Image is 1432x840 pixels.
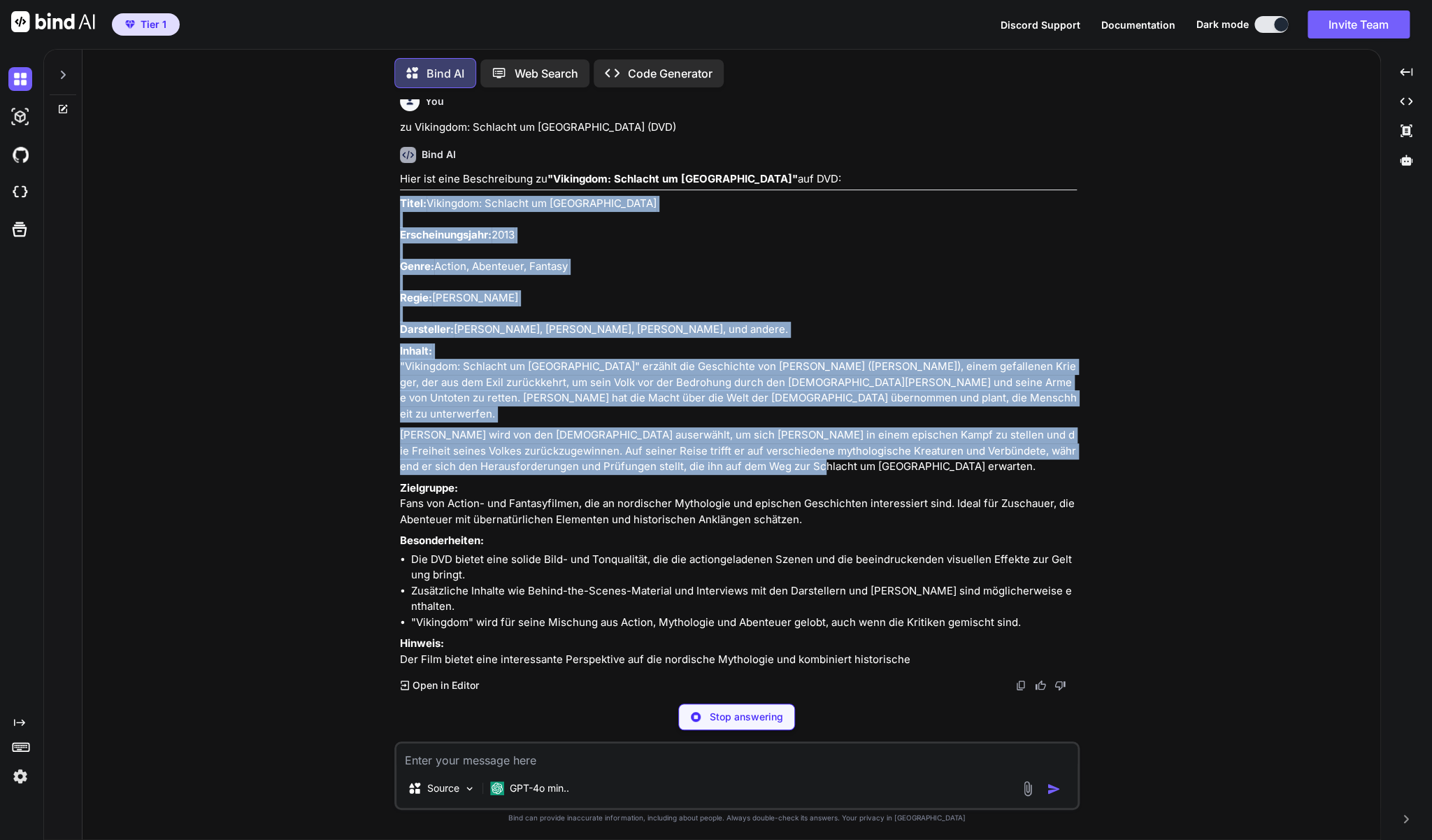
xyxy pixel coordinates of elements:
[515,65,578,82] p: Web Search
[427,65,464,82] p: Bind AI
[412,678,478,692] p: Open in Editor
[464,783,475,795] img: Pick Models
[628,65,713,82] p: Code Generator
[1196,17,1249,31] span: Dark mode
[400,427,1077,475] p: [PERSON_NAME] wird von den [DEMOGRAPHIC_DATA] auserwählt, um sich [PERSON_NAME] in einem epischen...
[400,636,444,650] strong: Hinweis:
[400,322,454,336] strong: Darsteller:
[394,813,1080,823] p: Bind can provide inaccurate information, including about people. Always double-check its answers....
[547,172,798,185] strong: "Vikingdom: Schlacht um [GEOGRAPHIC_DATA]"
[425,94,444,108] h6: You
[141,17,166,31] span: Tier 1
[8,143,32,166] img: githubDark
[400,291,432,304] strong: Regie:
[112,13,180,36] button: premiumTier 1
[8,764,32,788] img: settings
[411,583,1077,615] li: Zusätzliche Inhalte wie Behind-the-Scenes-Material und Interviews mit den Darstellern und [PERSON...
[400,259,434,273] strong: Genre:
[8,67,32,91] img: darkChat
[400,534,484,547] strong: Besonderheiten:
[1308,10,1410,38] button: Invite Team
[125,20,135,29] img: premium
[709,710,782,724] p: Stop answering
[400,636,1077,667] p: Der Film bietet eine interessante Perspektive auf die nordische Mythologie und kombiniert histori...
[1019,781,1036,797] img: attachment
[1001,19,1080,31] span: Discord Support
[400,343,1077,422] p: "Vikingdom: Schlacht um [GEOGRAPHIC_DATA]" erzählt die Geschichte von [PERSON_NAME] ([PERSON_NAME...
[400,480,1077,528] p: Fans von Action- und Fantasyfilmen, die an nordischer Mythologie und epischen Geschichten interes...
[1101,19,1175,31] span: Documentation
[411,615,1077,631] li: "Vikingdom" wird für seine Mischung aus Action, Mythologie und Abenteuer gelobt, auch wenn die Kr...
[1001,17,1080,32] button: Discord Support
[400,344,432,357] strong: Inhalt:
[8,180,32,204] img: cloudideIcon
[400,196,1077,338] p: Vikingdom: Schlacht um [GEOGRAPHIC_DATA] 2013 Action, Abenteuer, Fantasy [PERSON_NAME] [PERSON_NA...
[400,120,1077,136] p: zu Vikingdom: Schlacht um [GEOGRAPHIC_DATA] (DVD)
[8,105,32,129] img: darkAi-studio
[1035,680,1046,691] img: like
[1047,782,1061,796] img: icon
[11,11,95,32] img: Bind AI
[400,481,458,494] strong: Zielgruppe:
[1054,680,1066,691] img: dislike
[400,171,1077,187] p: Hier ist eine Beschreibung zu auf DVD:
[1015,680,1026,691] img: copy
[400,197,427,210] strong: Titel:
[422,148,456,162] h6: Bind AI
[490,781,504,795] img: GPT-4o mini
[510,781,569,795] p: GPT-4o min..
[427,781,459,795] p: Source
[1101,17,1175,32] button: Documentation
[400,228,492,241] strong: Erscheinungsjahr:
[411,552,1077,583] li: Die DVD bietet eine solide Bild- und Tonqualität, die die actiongeladenen Szenen und die beeindru...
